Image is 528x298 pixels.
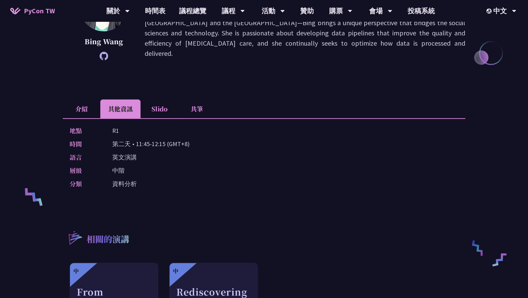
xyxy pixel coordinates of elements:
p: 英文演講 [112,152,137,162]
p: Bing Wang [80,36,128,47]
p: 層級 [70,166,99,175]
p: 分類 [70,179,99,189]
li: 介紹 [63,99,100,118]
li: 其他資訊 [100,99,141,118]
div: 中 [173,267,178,275]
img: Locale Icon [486,9,493,14]
span: PyCon TW [24,6,55,16]
li: 共筆 [178,99,216,118]
img: Home icon of PyCon TW 2025 [10,7,20,14]
div: 中 [73,267,79,275]
img: r3.8d01567.svg [58,221,91,254]
li: Slido [141,99,178,118]
p: 語言 [70,152,99,162]
a: PyCon TW [3,2,62,19]
p: 相關的演講 [87,233,129,247]
p: R1 [112,126,119,136]
p: 時間 [70,139,99,149]
p: 地點 [70,126,99,136]
p: 中階 [112,166,124,175]
p: 第二天 • 11:45-12:15 (GMT+8) [112,139,190,149]
p: 資料分析 [112,179,137,189]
